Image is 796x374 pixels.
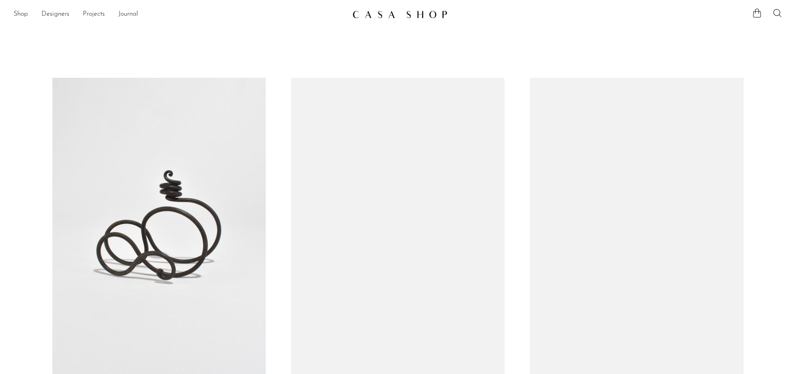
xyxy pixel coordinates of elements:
a: Designers [41,9,69,20]
a: Journal [118,9,138,20]
nav: Desktop navigation [14,7,346,22]
a: Projects [83,9,105,20]
a: Shop [14,9,28,20]
ul: NEW HEADER MENU [14,7,346,22]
